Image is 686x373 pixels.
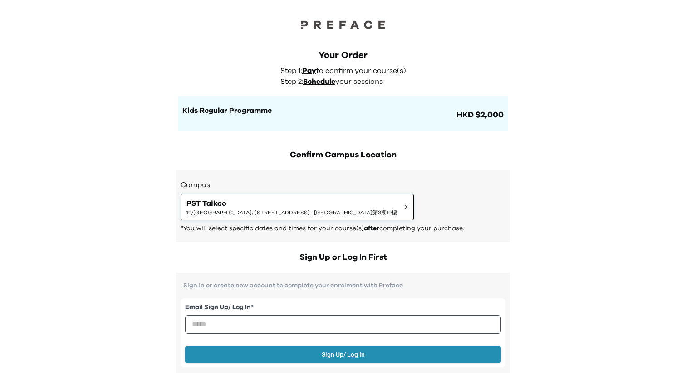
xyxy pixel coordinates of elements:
[181,224,505,233] p: *You will select specific dates and times for your course(s) completing your purchase.
[181,194,414,220] button: PST Taikoo19/[GEOGRAPHIC_DATA], [STREET_ADDRESS] | [GEOGRAPHIC_DATA]第3期19樓
[298,18,388,31] img: Preface Logo
[185,303,501,312] label: Email Sign Up/ Log In *
[186,198,397,209] span: PST Taikoo
[302,67,316,74] span: Pay
[186,209,397,216] span: 19/[GEOGRAPHIC_DATA], [STREET_ADDRESS] | [GEOGRAPHIC_DATA]第3期19樓
[181,179,505,190] h3: Campus
[280,65,411,76] p: Step 1: to confirm your course(s)
[364,225,379,232] span: after
[455,109,504,121] span: HKD $2,000
[280,76,411,87] p: Step 2: your sessions
[185,346,501,363] button: Sign Up/ Log In
[178,49,508,62] div: Your Order
[181,282,505,289] p: Sign in or create new account to complete your enrolment with Preface
[176,251,510,264] h2: Sign Up or Log In First
[303,78,335,85] span: Schedule
[182,105,455,116] h1: Kids Regular Programme
[176,149,510,161] h2: Confirm Campus Location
